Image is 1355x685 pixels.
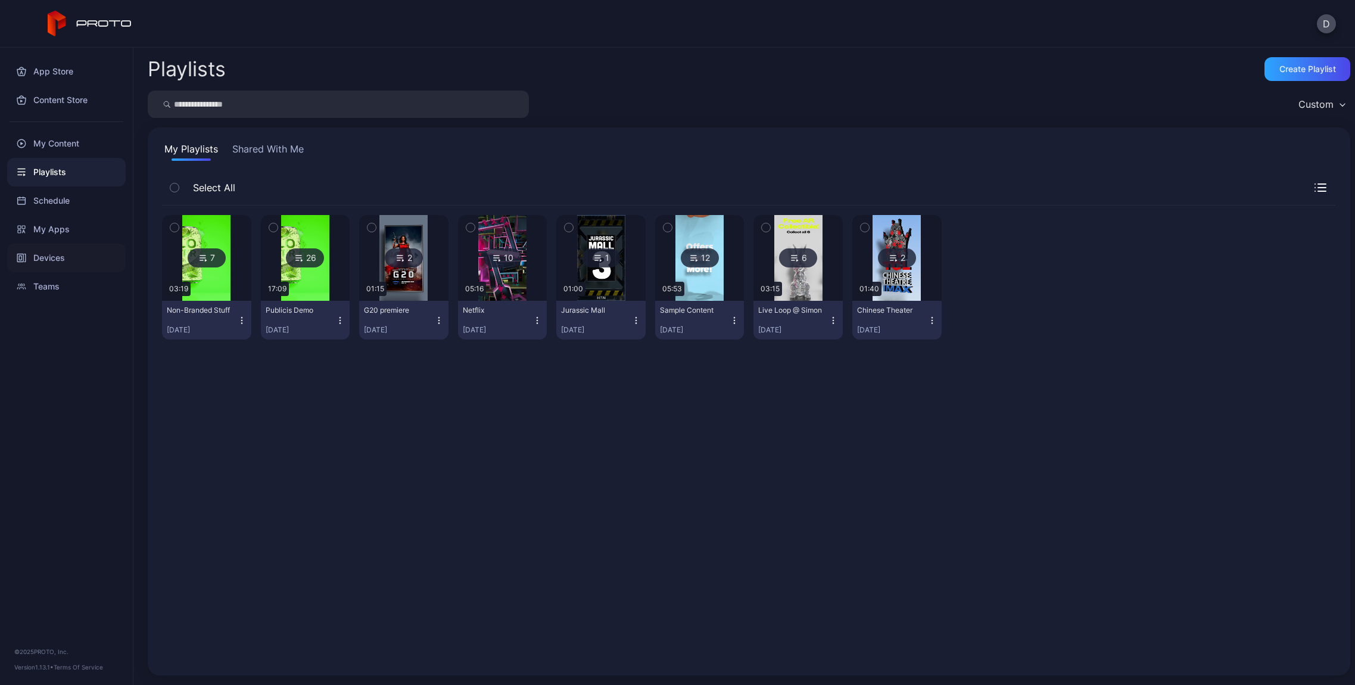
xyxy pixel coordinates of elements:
[7,215,126,244] a: My Apps
[7,272,126,301] a: Teams
[162,142,220,161] button: My Playlists
[660,306,725,315] div: Sample Content
[878,248,916,267] div: 2
[167,282,191,296] div: 03:19
[1317,14,1336,33] button: D
[7,186,126,215] a: Schedule
[753,301,843,340] button: Live Loop @ Simon[DATE]
[188,248,226,267] div: 7
[167,325,237,335] div: [DATE]
[561,282,585,296] div: 01:00
[857,325,927,335] div: [DATE]
[385,248,423,267] div: 2
[7,158,126,186] a: Playlists
[364,282,387,296] div: 01:15
[7,57,126,86] a: App Store
[286,248,324,267] div: 26
[463,325,533,335] div: [DATE]
[162,301,251,340] button: Non-Branded Stuff[DATE]
[484,248,522,267] div: 10
[359,301,448,340] button: G20 premiere[DATE]
[7,244,126,272] a: Devices
[14,664,54,671] span: Version 1.13.1 •
[758,282,782,296] div: 03:15
[758,306,824,315] div: Live Loop @ Simon
[857,306,923,315] div: Chinese Theater
[364,325,434,335] div: [DATE]
[230,142,306,161] button: Shared With Me
[1292,91,1350,118] button: Custom
[561,325,631,335] div: [DATE]
[660,325,730,335] div: [DATE]
[1279,64,1336,74] div: Create Playlist
[266,306,331,315] div: Publicis Demo
[187,180,235,195] span: Select All
[14,647,119,656] div: © 2025 PROTO, Inc.
[266,325,336,335] div: [DATE]
[1264,57,1350,81] button: Create Playlist
[681,248,719,267] div: 12
[463,282,486,296] div: 05:16
[148,58,226,80] h2: Playlists
[556,301,646,340] button: Jurassic Mall[DATE]
[582,248,620,267] div: 1
[857,282,881,296] div: 01:40
[364,306,429,315] div: G20 premiere
[561,306,627,315] div: Jurassic Mall
[779,248,817,267] div: 6
[7,129,126,158] a: My Content
[261,301,350,340] button: Publicis Demo[DATE]
[758,325,828,335] div: [DATE]
[852,301,942,340] button: Chinese Theater[DATE]
[54,664,103,671] a: Terms Of Service
[458,301,547,340] button: Netflix[DATE]
[463,306,528,315] div: Netflix
[660,282,684,296] div: 05:53
[266,282,289,296] div: 17:09
[7,86,126,114] a: Content Store
[655,301,745,340] button: Sample Content[DATE]
[1298,98,1334,110] div: Custom
[167,306,232,315] div: Non-Branded Stuff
